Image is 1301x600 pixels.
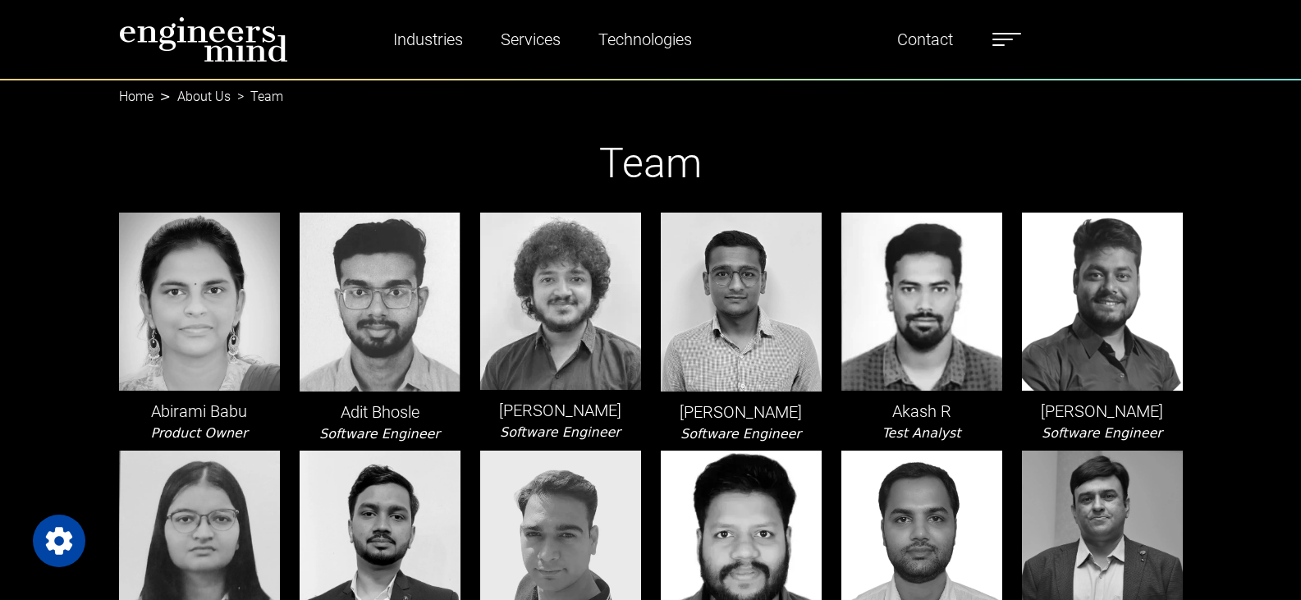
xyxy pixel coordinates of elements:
img: leader-img [661,213,822,392]
i: Test Analyst [882,425,960,441]
nav: breadcrumb [119,79,1183,98]
p: [PERSON_NAME] [480,398,641,423]
i: Software Engineer [1042,425,1162,441]
img: leader-img [119,213,280,391]
img: logo [119,16,288,62]
h1: Team [119,139,1183,188]
img: leader-img [1022,213,1183,391]
i: Product Owner [150,425,247,441]
a: Home [119,89,153,104]
img: leader-img [480,213,641,390]
li: Team [231,87,283,107]
a: Industries [387,21,470,58]
p: Abirami Babu [119,399,280,424]
a: Contact [891,21,960,58]
a: Technologies [592,21,699,58]
img: leader-img [841,213,1002,391]
i: Software Engineer [500,424,621,440]
a: Services [494,21,567,58]
i: Software Engineer [319,426,440,442]
p: [PERSON_NAME] [661,400,822,424]
p: Akash R [841,399,1002,424]
a: About Us [177,89,231,104]
p: [PERSON_NAME] [1022,399,1183,424]
p: Adit Bhosle [300,400,460,424]
i: Software Engineer [680,426,801,442]
img: leader-img [300,213,460,391]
